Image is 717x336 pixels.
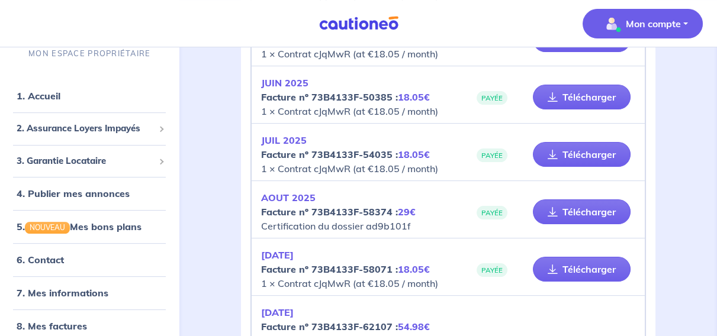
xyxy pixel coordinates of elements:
a: 7. Mes informations [17,287,108,299]
a: Télécharger [533,257,631,282]
span: 3. Garantie Locataire [17,154,154,167]
em: JUIL 2025 [261,134,307,146]
div: 3. Garantie Locataire [5,149,175,172]
a: 1. Accueil [17,90,60,102]
img: illu_account_valid_menu.svg [602,14,621,33]
span: PAYÉE [477,91,507,105]
em: [DATE] [261,249,294,261]
span: 2. Assurance Loyers Impayés [17,122,154,135]
div: 6. Contact [5,248,175,272]
div: 7. Mes informations [5,281,175,305]
em: 18.05€ [398,263,430,275]
strong: Facture nº 73B4133F-54035 : [261,148,430,160]
strong: Facture nº 73B4133F-62107 : [261,321,430,332]
em: 54.98€ [398,321,430,332]
p: MON ESPACE PROPRIÉTAIRE [28,48,150,59]
em: AOUT 2025 [261,192,316,203]
span: PAYÉE [477,263,507,277]
a: 5.NOUVEAUMes bons plans [17,221,142,232]
em: 18.05€ [398,91,430,103]
a: Télécharger [533,85,631,109]
a: 4. Publier mes annonces [17,188,130,199]
p: Certification du dossier ad9b101f [261,190,448,233]
p: 1 × Contrat cJqMwR (at €18.05 / month) [261,133,448,176]
strong: Facture nº 73B4133F-50385 : [261,91,430,103]
div: 4. Publier mes annonces [5,182,175,205]
div: 5.NOUVEAUMes bons plans [5,215,175,238]
p: 1 × Contrat cJqMwR (at €18.05 / month) [261,248,448,290]
em: [DATE] [261,306,294,318]
a: 8. Mes factures [17,320,87,332]
em: JUIN 2025 [261,77,308,89]
span: PAYÉE [477,206,507,219]
span: PAYÉE [477,148,507,162]
div: 1. Accueil [5,84,175,108]
em: 29€ [398,206,416,218]
em: 18.05€ [398,148,430,160]
p: 1 × Contrat cJqMwR (at €18.05 / month) [261,76,448,118]
a: Télécharger [533,142,631,167]
div: 2. Assurance Loyers Impayés [5,117,175,140]
a: Télécharger [533,199,631,224]
button: illu_account_valid_menu.svgMon compte [583,9,703,38]
strong: Facture nº 73B4133F-58374 : [261,206,416,218]
img: Cautioneo [314,16,403,31]
strong: Facture nº 73B4133F-58071 : [261,263,430,275]
p: Mon compte [626,17,681,31]
a: 6. Contact [17,254,64,266]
